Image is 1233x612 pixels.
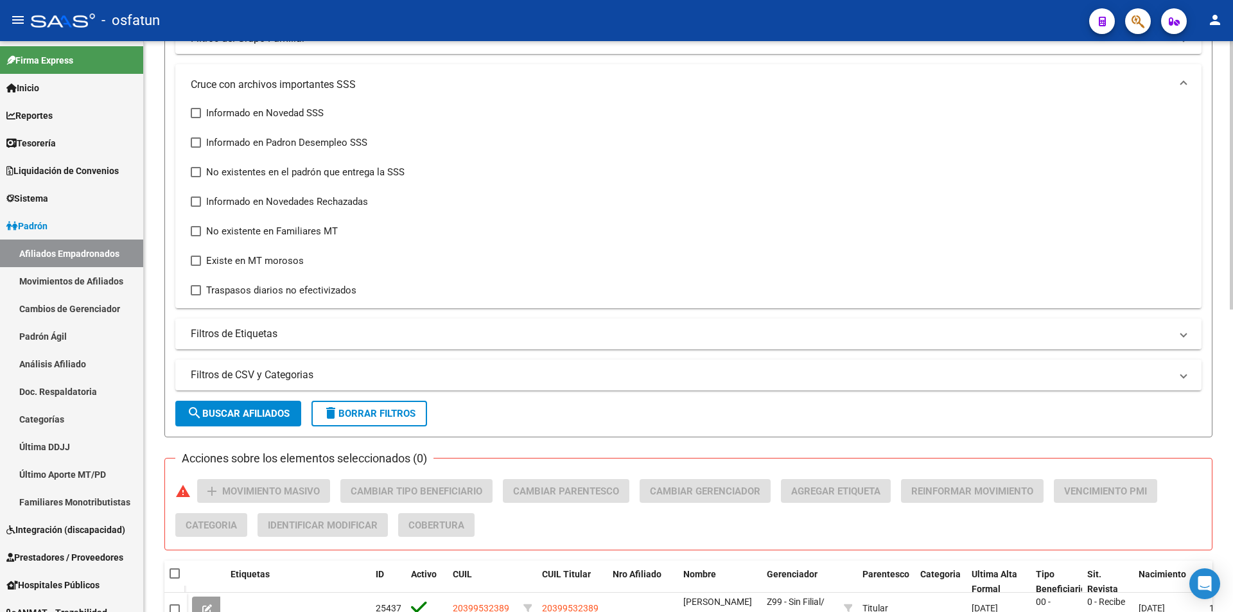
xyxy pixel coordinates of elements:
span: - osfatun [101,6,160,35]
span: Nro Afiliado [613,569,661,579]
span: Vencimiento PMI [1064,485,1147,497]
datatable-header-cell: Nombre [678,561,762,603]
span: Cambiar Parentesco [513,485,619,497]
button: Buscar Afiliados [175,401,301,426]
span: Padrón [6,219,48,233]
button: Cambiar Parentesco [503,479,629,503]
button: Reinformar Movimiento [901,479,1044,503]
span: Existe en MT morosos [206,253,304,268]
span: Tipo Beneficiario [1036,569,1086,594]
mat-expansion-panel-header: Filtros de Etiquetas [175,319,1202,349]
button: Cobertura [398,513,475,537]
span: Movimiento Masivo [222,485,320,497]
button: Categoria [175,513,247,537]
datatable-header-cell: Gerenciador [762,561,839,603]
span: Firma Express [6,53,73,67]
button: Cambiar Tipo Beneficiario [340,479,493,503]
span: Categoria [920,569,961,579]
mat-icon: add [204,484,220,499]
span: Reinformar Movimiento [911,485,1033,497]
span: Identificar Modificar [268,520,378,531]
span: Nacimiento [1139,569,1186,579]
span: Inicio [6,81,39,95]
datatable-header-cell: Nacimiento [1133,561,1204,603]
datatable-header-cell: Etiquetas [225,561,371,603]
datatable-header-cell: CUIL [448,561,518,603]
mat-panel-title: Filtros de CSV y Categorias [191,368,1171,382]
button: Vencimiento PMI [1054,479,1157,503]
button: Borrar Filtros [311,401,427,426]
span: Parentesco [862,569,909,579]
datatable-header-cell: CUIL Titular [537,561,608,603]
span: Etiquetas [231,569,270,579]
h3: Acciones sobre los elementos seleccionados (0) [175,450,433,468]
span: Liquidación de Convenios [6,164,119,178]
span: Informado en Novedad SSS [206,105,324,121]
span: ID [376,569,384,579]
mat-panel-title: Cruce con archivos importantes SSS [191,78,1171,92]
button: Identificar Modificar [258,513,388,537]
span: No existente en Familiares MT [206,223,338,239]
mat-icon: delete [323,405,338,421]
span: Sit. Revista [1087,569,1118,594]
span: Cambiar Tipo Beneficiario [351,485,482,497]
span: Informado en Novedades Rechazadas [206,194,368,209]
span: Borrar Filtros [323,408,415,419]
span: CUIL [453,569,472,579]
span: Buscar Afiliados [187,408,290,419]
datatable-header-cell: Categoria [915,561,966,603]
span: Z99 - Sin Filial [767,597,821,607]
mat-expansion-panel-header: Cruce con archivos importantes SSS [175,64,1202,105]
mat-icon: warning [175,484,191,499]
mat-icon: person [1207,12,1223,28]
button: Movimiento Masivo [197,479,330,503]
button: Agregar Etiqueta [781,479,891,503]
datatable-header-cell: Parentesco [857,561,915,603]
span: Agregar Etiqueta [791,485,880,497]
span: Prestadores / Proveedores [6,550,123,564]
datatable-header-cell: Sit. Revista [1082,561,1133,603]
span: Informado en Padron Desempleo SSS [206,135,367,150]
span: Integración (discapacidad) [6,523,125,537]
div: Open Intercom Messenger [1189,568,1220,599]
mat-icon: menu [10,12,26,28]
div: Cruce con archivos importantes SSS [175,105,1202,308]
span: Cobertura [408,520,464,531]
span: Tesorería [6,136,56,150]
span: Traspasos diarios no efectivizados [206,283,356,298]
span: Nombre [683,569,716,579]
span: No existentes en el padrón que entrega la SSS [206,164,405,180]
datatable-header-cell: Nro Afiliado [608,561,678,603]
span: CUIL Titular [542,569,591,579]
span: Hospitales Públicos [6,578,100,592]
button: Cambiar Gerenciador [640,479,771,503]
mat-panel-title: Filtros de Etiquetas [191,327,1171,341]
span: Gerenciador [767,569,818,579]
mat-icon: search [187,405,202,421]
span: Ultima Alta Formal [972,569,1017,594]
span: Activo [411,569,437,579]
datatable-header-cell: Activo [406,561,448,603]
datatable-header-cell: Tipo Beneficiario [1031,561,1082,603]
mat-expansion-panel-header: Filtros de CSV y Categorias [175,360,1202,390]
span: Categoria [186,520,237,531]
span: Reportes [6,109,53,123]
span: Cambiar Gerenciador [650,485,760,497]
datatable-header-cell: Ultima Alta Formal [966,561,1031,603]
span: Sistema [6,191,48,205]
datatable-header-cell: ID [371,561,406,603]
